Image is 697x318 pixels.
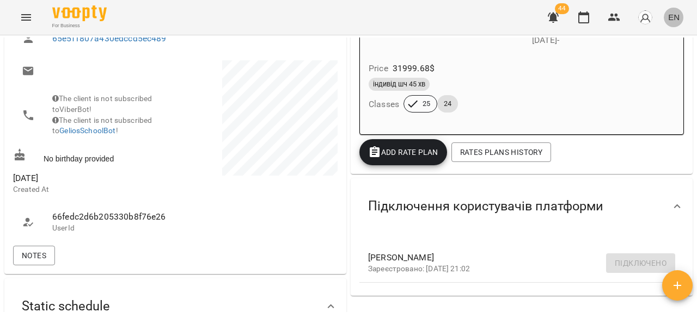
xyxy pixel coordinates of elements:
p: 31999.68 $ [393,62,435,75]
span: Static schedule [22,298,110,315]
span: 24 [437,99,458,109]
span: [DATE] - [532,35,559,45]
img: Voopty Logo [52,5,107,21]
span: Add Rate plan [368,146,438,159]
span: 25 [416,99,437,109]
span: [PERSON_NAME] [368,251,658,264]
span: EN [668,11,680,23]
span: Notes [22,249,46,262]
p: Created At [13,184,173,195]
span: 66fedc2d6b205330b8f76e26 [52,210,164,223]
span: 44 [555,3,569,14]
button: Add Rate plan [359,139,447,165]
span: For Business [52,22,107,29]
button: EN [664,7,684,27]
span: Rates Plans History [460,146,542,159]
span: The client is not subscribed to ! [52,116,152,135]
img: avatar_s.png [638,10,653,25]
p: UserId [52,223,164,234]
button: Rates Plans History [451,142,551,162]
span: [DATE] [13,172,173,185]
a: GeliosSchoolBot [59,126,115,135]
span: індивід шч 45 хв [369,79,430,89]
a: 65e5f1807a430edccd5ec489 [52,33,167,43]
p: Зареєстровано: [DATE] 21:02 [368,264,658,275]
button: Notes [13,246,55,265]
div: No birthday provided [11,146,175,166]
span: The client is not subscribed to ViberBot! [52,94,152,114]
h6: Classes [369,97,399,112]
button: Menu [13,4,39,30]
button: Швидкочитання: Індив 6м[DATE]- Price31999.68$індивід шч 45 хвClasses2524 [360,22,679,126]
h6: Price [369,61,388,76]
div: Підключення користувачів платформи [351,178,693,234]
span: Підключення користувачів платформи [368,198,603,215]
